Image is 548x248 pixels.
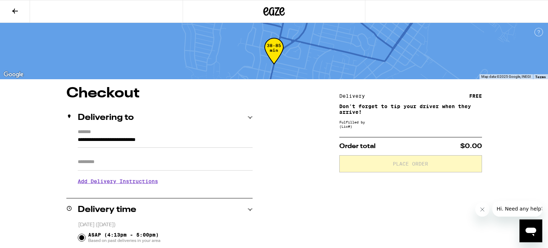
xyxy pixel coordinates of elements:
span: $0.00 [460,143,482,150]
div: FREE [469,93,482,98]
button: Place Order [339,155,482,172]
h3: Add Delivery Instructions [78,173,253,189]
p: We'll contact you at [PHONE_NUMBER] when we arrive [78,189,253,195]
iframe: Button to launch messaging window [519,219,542,242]
span: Map data ©2025 Google, INEGI [481,75,531,79]
img: Google [2,70,25,79]
iframe: Message from company [492,201,542,217]
p: [DATE] ([DATE]) [78,222,253,228]
span: Place Order [393,161,428,166]
span: ASAP (4:13pm - 5:00pm) [88,232,161,243]
iframe: Close message [475,202,489,217]
span: Order total [339,143,376,150]
span: Based on past deliveries in your area [88,238,161,243]
a: Terms [535,75,546,79]
h2: Delivery time [78,206,136,214]
p: Don't forget to tip your driver when they arrive! [339,103,482,115]
h1: Checkout [66,86,253,101]
div: Fulfilled by (Lic# ) [339,120,482,128]
span: Hi. Need any help? [4,5,51,11]
div: Delivery [339,93,370,98]
h2: Delivering to [78,113,134,122]
a: Open this area in Google Maps (opens a new window) [2,70,25,79]
div: 38-85 min [264,43,284,70]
